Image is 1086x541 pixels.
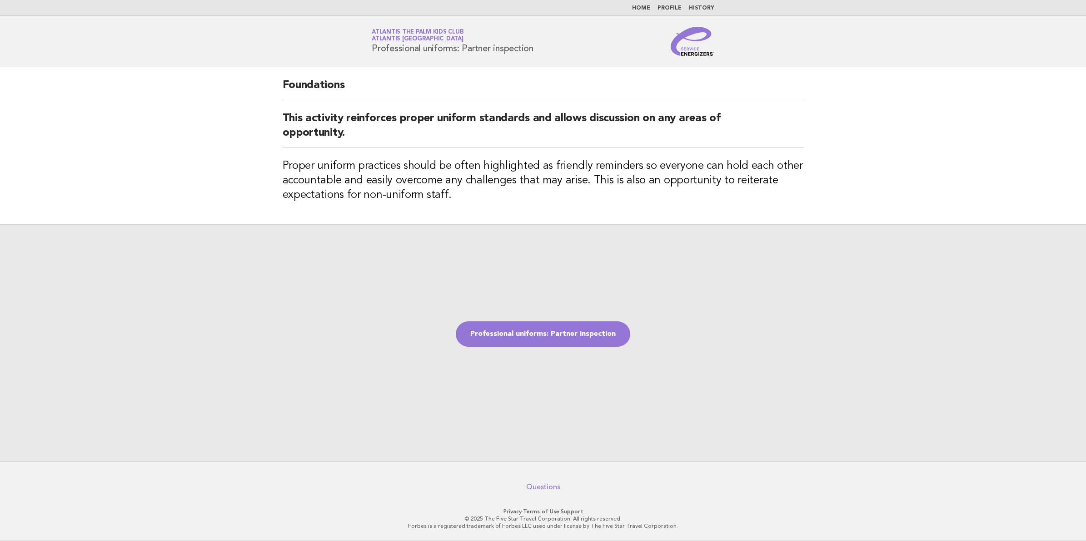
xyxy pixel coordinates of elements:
[372,30,533,53] h1: Professional uniforms: Partner inspection
[283,159,804,202] h3: Proper uniform practices should be often highlighted as friendly reminders so everyone can hold e...
[265,515,821,522] p: © 2025 The Five Star Travel Corporation. All rights reserved.
[671,27,714,56] img: Service Energizers
[561,508,583,515] a: Support
[658,5,682,11] a: Profile
[372,36,463,42] span: Atlantis [GEOGRAPHIC_DATA]
[503,508,522,515] a: Privacy
[372,29,463,42] a: Atlantis The Palm Kids ClubAtlantis [GEOGRAPHIC_DATA]
[689,5,714,11] a: History
[265,522,821,530] p: Forbes is a registered trademark of Forbes LLC used under license by The Five Star Travel Corpora...
[526,482,560,492] a: Questions
[456,321,630,347] a: Professional uniforms: Partner inspection
[283,78,804,100] h2: Foundations
[283,111,804,148] h2: This activity reinforces proper uniform standards and allows discussion on any areas of opportunity.
[523,508,559,515] a: Terms of Use
[632,5,650,11] a: Home
[265,508,821,515] p: · ·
